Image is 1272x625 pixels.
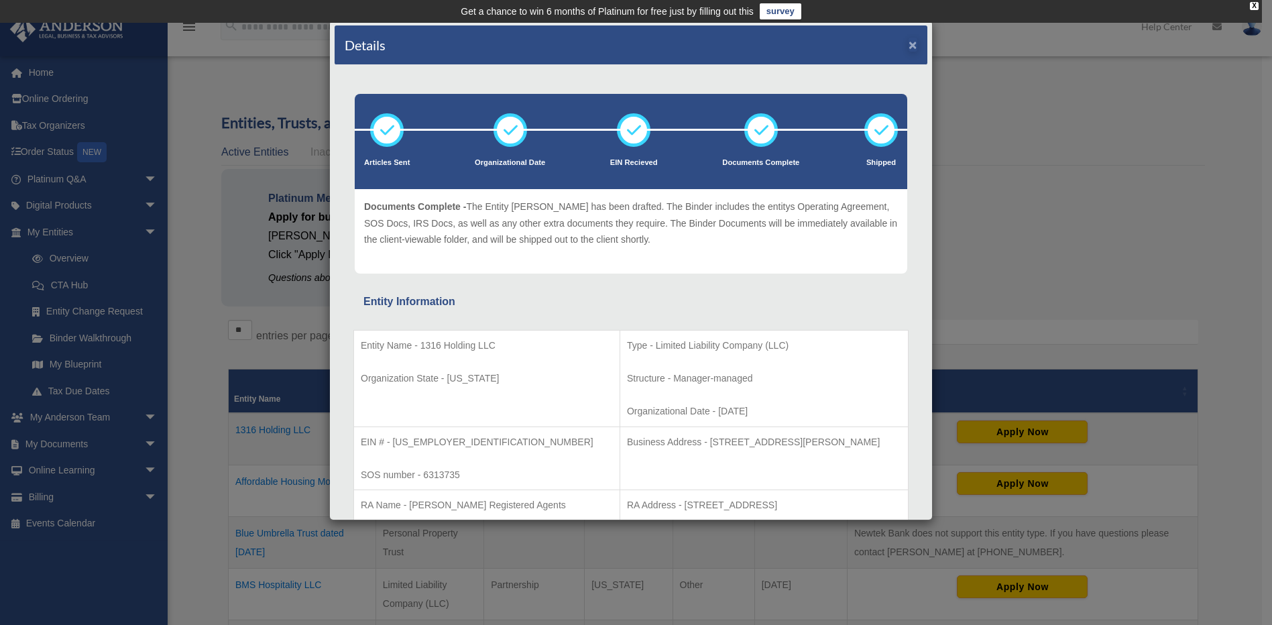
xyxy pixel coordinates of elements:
[361,467,613,484] p: SOS number - 6313735
[361,337,613,354] p: Entity Name - 1316 Holding LLC
[361,434,613,451] p: EIN # - [US_EMPLOYER_IDENTIFICATION_NUMBER]
[760,3,801,19] a: survey
[361,370,613,387] p: Organization State - [US_STATE]
[627,370,901,387] p: Structure - Manager-managed
[1250,2,1259,10] div: close
[364,198,898,248] p: The Entity [PERSON_NAME] has been drafted. The Binder includes the entitys Operating Agreement, S...
[627,337,901,354] p: Type - Limited Liability Company (LLC)
[461,3,754,19] div: Get a chance to win 6 months of Platinum for free just by filling out this
[361,497,613,514] p: RA Name - [PERSON_NAME] Registered Agents
[864,156,898,170] p: Shipped
[475,156,545,170] p: Organizational Date
[909,38,917,52] button: ×
[627,497,901,514] p: RA Address - [STREET_ADDRESS]
[364,201,466,212] span: Documents Complete -
[722,156,799,170] p: Documents Complete
[364,156,410,170] p: Articles Sent
[610,156,658,170] p: EIN Recieved
[363,292,899,311] div: Entity Information
[345,36,386,54] h4: Details
[627,403,901,420] p: Organizational Date - [DATE]
[627,434,901,451] p: Business Address - [STREET_ADDRESS][PERSON_NAME]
